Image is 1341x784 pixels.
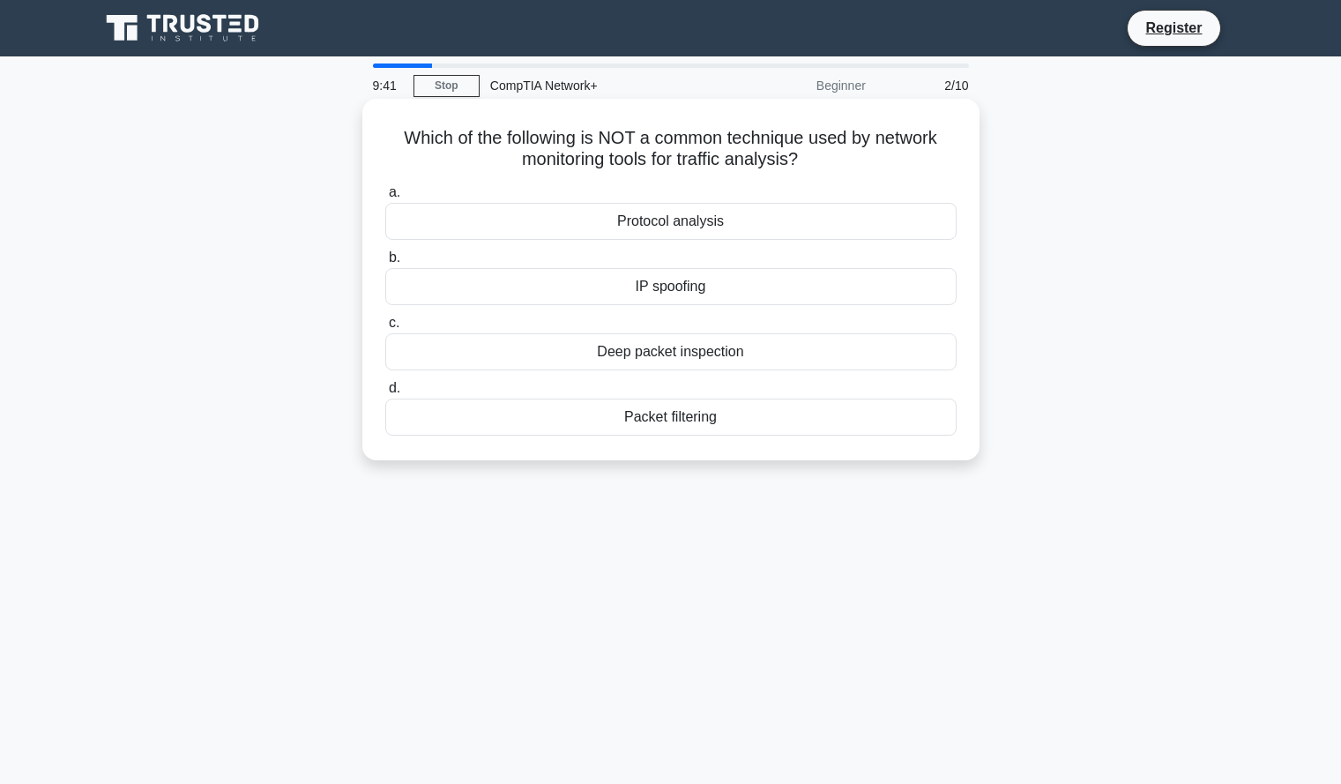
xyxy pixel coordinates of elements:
div: CompTIA Network+ [480,68,722,103]
div: 9:41 [362,68,413,103]
div: Beginner [722,68,876,103]
div: Packet filtering [385,399,957,436]
h5: Which of the following is NOT a common technique used by network monitoring tools for traffic ana... [384,127,958,171]
a: Stop [413,75,480,97]
div: Deep packet inspection [385,333,957,370]
div: 2/10 [876,68,980,103]
div: IP spoofing [385,268,957,305]
span: b. [389,250,400,265]
span: d. [389,380,400,395]
div: Protocol analysis [385,203,957,240]
span: c. [389,315,399,330]
span: a. [389,184,400,199]
a: Register [1135,17,1212,39]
